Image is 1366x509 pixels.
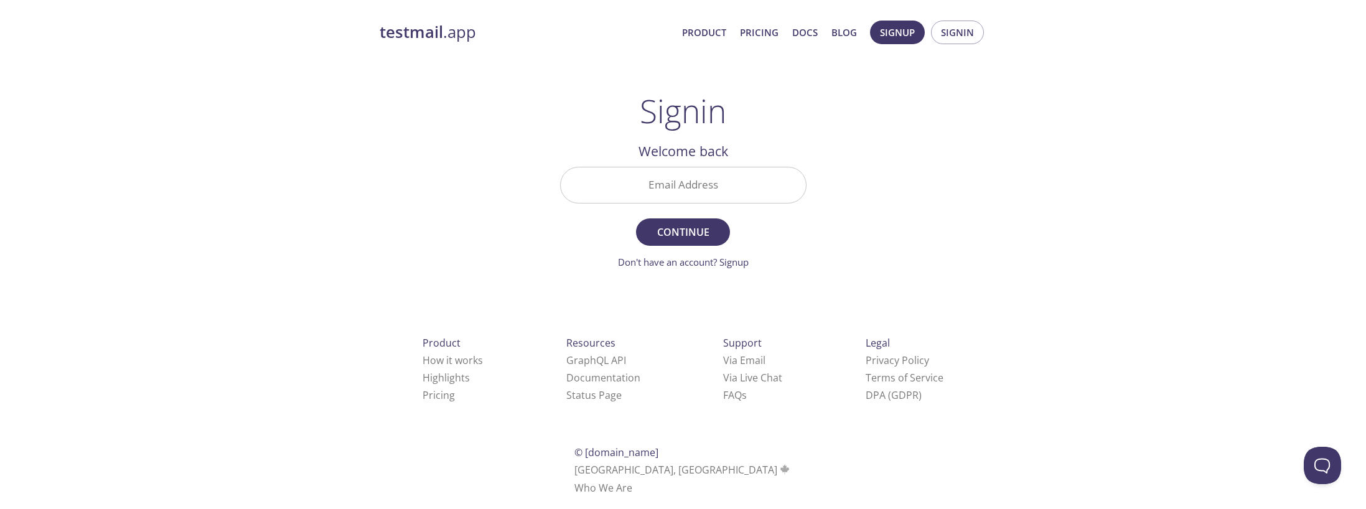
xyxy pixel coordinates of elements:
[566,388,622,402] a: Status Page
[574,446,658,459] span: © [DOMAIN_NAME]
[831,24,857,40] a: Blog
[560,141,807,162] h2: Welcome back
[618,256,749,268] a: Don't have an account? Signup
[640,92,726,129] h1: Signin
[682,24,726,40] a: Product
[723,353,765,367] a: Via Email
[1304,447,1341,484] iframe: Help Scout Beacon - Open
[866,371,943,385] a: Terms of Service
[870,21,925,44] button: Signup
[380,21,443,43] strong: testmail
[866,336,890,350] span: Legal
[566,353,626,367] a: GraphQL API
[650,223,716,241] span: Continue
[566,336,615,350] span: Resources
[742,388,747,402] span: s
[423,353,483,367] a: How it works
[423,388,455,402] a: Pricing
[880,24,915,40] span: Signup
[380,22,672,43] a: testmail.app
[723,388,747,402] a: FAQ
[636,218,729,246] button: Continue
[792,24,818,40] a: Docs
[931,21,984,44] button: Signin
[740,24,779,40] a: Pricing
[723,336,762,350] span: Support
[941,24,974,40] span: Signin
[866,388,922,402] a: DPA (GDPR)
[566,371,640,385] a: Documentation
[423,371,470,385] a: Highlights
[723,371,782,385] a: Via Live Chat
[866,353,929,367] a: Privacy Policy
[423,336,461,350] span: Product
[574,481,632,495] a: Who We Are
[574,463,792,477] span: [GEOGRAPHIC_DATA], [GEOGRAPHIC_DATA]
